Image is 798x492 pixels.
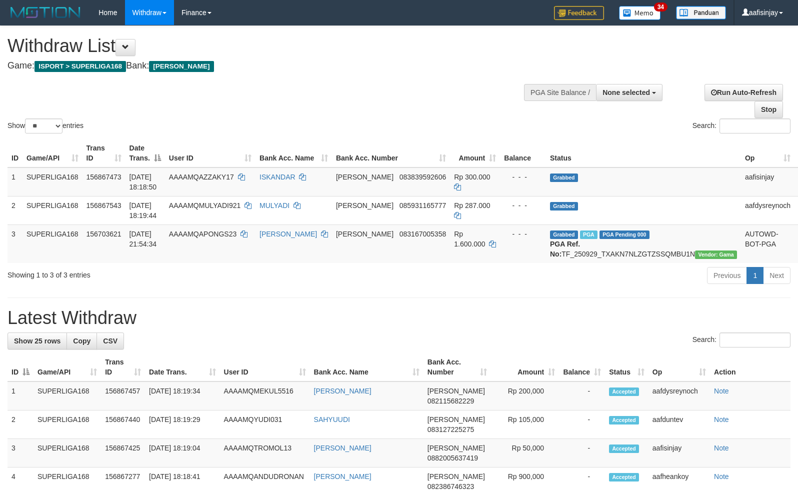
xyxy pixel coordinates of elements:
td: aafdysreynoch [741,196,794,224]
td: 3 [7,439,33,467]
span: [PERSON_NAME] [149,61,213,72]
th: Op: activate to sort column ascending [648,353,710,381]
span: Grabbed [550,230,578,239]
th: Amount: activate to sort column ascending [491,353,559,381]
td: [DATE] 18:19:34 [145,381,219,410]
td: AAAAMQYUDI031 [220,410,310,439]
span: None selected [602,88,650,96]
td: 1 [7,381,33,410]
a: [PERSON_NAME] [314,444,371,452]
span: [PERSON_NAME] [336,201,393,209]
td: - [559,410,605,439]
td: aafduntev [648,410,710,439]
td: SUPERLIGA168 [33,381,101,410]
th: Op: activate to sort column ascending [741,139,794,167]
a: Stop [754,101,783,118]
td: - [559,381,605,410]
span: [DATE] 18:19:44 [129,201,157,219]
div: - - - [504,200,542,210]
span: Copy 082386746323 to clipboard [427,482,474,490]
th: Action [710,353,790,381]
span: PGA Pending [599,230,649,239]
span: [PERSON_NAME] [336,173,393,181]
span: Rp 300.000 [454,173,490,181]
span: ISPORT > SUPERLIGA168 [34,61,126,72]
td: aafisinjay [648,439,710,467]
td: Rp 105,000 [491,410,559,439]
span: Accepted [609,444,639,453]
span: Copy 0882005637419 to clipboard [427,454,478,462]
span: Copy [73,337,90,345]
td: SUPERLIGA168 [33,410,101,439]
span: Copy 085931165777 to clipboard [399,201,446,209]
th: Trans ID: activate to sort column ascending [82,139,125,167]
select: Showentries [25,118,62,133]
span: CSV [103,337,117,345]
span: AAAAMQAZZAKY17 [169,173,234,181]
td: SUPERLIGA168 [22,224,82,263]
span: [PERSON_NAME] [336,230,393,238]
td: [DATE] 18:19:29 [145,410,219,439]
a: [PERSON_NAME] [314,472,371,480]
img: Button%20Memo.svg [619,6,661,20]
label: Search: [692,332,790,347]
span: Copy 082115682229 to clipboard [427,397,474,405]
td: AAAAMQMEKUL5516 [220,381,310,410]
a: 1 [746,267,763,284]
td: SUPERLIGA168 [33,439,101,467]
span: [PERSON_NAME] [427,444,485,452]
span: Accepted [609,416,639,424]
th: ID [7,139,22,167]
td: 156867425 [101,439,145,467]
span: 156703621 [86,230,121,238]
a: SAHYUUDI [314,415,350,423]
td: aafisinjay [741,167,794,196]
td: 2 [7,410,33,439]
td: 1 [7,167,22,196]
div: Showing 1 to 3 of 3 entries [7,266,325,280]
th: Bank Acc. Number: activate to sort column ascending [423,353,491,381]
span: [PERSON_NAME] [427,472,485,480]
th: Amount: activate to sort column ascending [450,139,500,167]
span: [DATE] 21:54:34 [129,230,157,248]
input: Search: [719,118,790,133]
img: Feedback.jpg [554,6,604,20]
span: [DATE] 18:18:50 [129,173,157,191]
a: Note [714,387,729,395]
th: Balance: activate to sort column ascending [559,353,605,381]
label: Search: [692,118,790,133]
span: AAAAMQAPONGS23 [169,230,236,238]
th: Balance [500,139,546,167]
td: aafdysreynoch [648,381,710,410]
th: Status: activate to sort column ascending [605,353,648,381]
td: SUPERLIGA168 [22,196,82,224]
span: [PERSON_NAME] [427,387,485,395]
td: TF_250929_TXAKN7NLZGTZSSQMBU1N [546,224,741,263]
input: Search: [719,332,790,347]
td: 2 [7,196,22,224]
a: Note [714,472,729,480]
h1: Latest Withdraw [7,308,790,328]
span: 34 [654,2,667,11]
a: CSV [96,332,124,349]
td: 156867440 [101,410,145,439]
span: Accepted [609,473,639,481]
span: Show 25 rows [14,337,60,345]
a: ISKANDAR [259,173,295,181]
span: Copy 083167005358 to clipboard [399,230,446,238]
th: Bank Acc. Number: activate to sort column ascending [332,139,450,167]
td: SUPERLIGA168 [22,167,82,196]
span: AAAAMQMULYADI921 [169,201,240,209]
td: Rp 50,000 [491,439,559,467]
span: 156867473 [86,173,121,181]
a: MULYADI [259,201,289,209]
th: Bank Acc. Name: activate to sort column ascending [255,139,332,167]
span: Grabbed [550,202,578,210]
span: Accepted [609,387,639,396]
th: Date Trans.: activate to sort column descending [125,139,165,167]
th: Status [546,139,741,167]
span: Rp 1.600.000 [454,230,485,248]
a: Previous [707,267,747,284]
div: - - - [504,229,542,239]
img: MOTION_logo.png [7,5,83,20]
